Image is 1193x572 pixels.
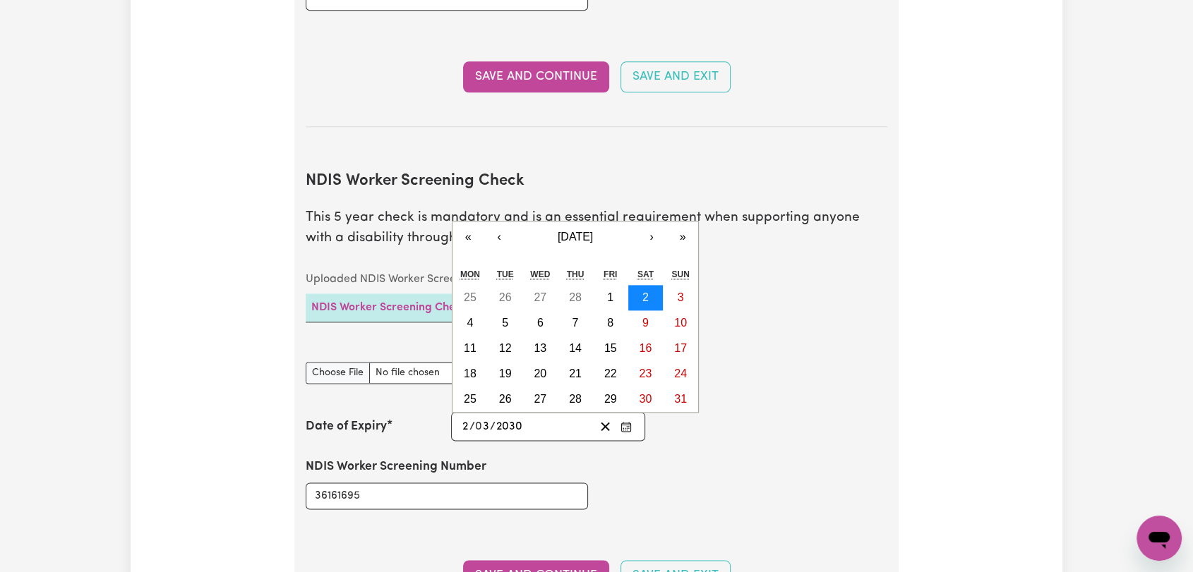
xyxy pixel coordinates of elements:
[636,221,667,252] button: ›
[311,302,520,313] a: NDIS Worker Screening Check: 36161695
[639,342,652,354] abbr: March 16, 2030
[534,367,546,379] abbr: March 20, 2030
[464,291,476,303] abbr: February 25, 2030
[593,336,628,361] button: March 15, 2030
[663,387,698,412] button: March 31, 2030
[642,291,649,303] abbr: March 2, 2030
[502,317,508,329] abbr: March 5, 2030
[469,420,475,433] span: /
[594,417,616,436] button: Clear date
[522,387,558,412] button: March 27, 2030
[607,317,613,329] abbr: March 8, 2030
[663,310,698,336] button: March 10, 2030
[558,361,593,387] button: March 21, 2030
[476,417,490,436] input: --
[628,285,664,310] button: March 2, 2030
[534,393,546,405] abbr: March 27, 2030
[464,393,476,405] abbr: March 25, 2030
[558,231,593,243] span: [DATE]
[464,342,476,354] abbr: March 11, 2030
[674,393,687,405] abbr: March 31, 2030
[639,367,652,379] abbr: March 23, 2030
[567,269,584,279] abbr: Thursday
[530,269,550,279] abbr: Wednesday
[488,387,523,412] button: March 26, 2030
[667,221,698,252] button: »
[674,317,687,329] abbr: March 10, 2030
[604,269,617,279] abbr: Friday
[464,367,476,379] abbr: March 18, 2030
[593,361,628,387] button: March 22, 2030
[488,361,523,387] button: March 19, 2030
[537,317,544,329] abbr: March 6, 2030
[558,387,593,412] button: March 28, 2030
[1137,516,1182,561] iframe: Button to launch messaging window
[522,285,558,310] button: February 27, 2030
[452,387,488,412] button: March 25, 2030
[663,336,698,361] button: March 17, 2030
[558,310,593,336] button: March 7, 2030
[306,458,486,476] label: NDIS Worker Screening Number
[628,310,664,336] button: March 9, 2030
[678,291,684,303] abbr: March 3, 2030
[639,393,652,405] abbr: March 30, 2030
[452,361,488,387] button: March 18, 2030
[475,421,482,432] span: 0
[452,336,488,361] button: March 11, 2030
[499,291,512,303] abbr: February 26, 2030
[569,291,582,303] abbr: February 28, 2030
[306,418,387,436] label: Date of Expiry
[515,221,636,252] button: [DATE]
[496,417,523,436] input: ----
[616,417,636,436] button: Enter the Date of Expiry of your NDIS Worker Screening Check
[558,285,593,310] button: February 28, 2030
[463,61,609,92] button: Save and Continue
[642,317,649,329] abbr: March 9, 2030
[628,361,664,387] button: March 23, 2030
[604,342,617,354] abbr: March 15, 2030
[306,265,688,293] caption: Uploaded NDIS Worker Screening Check files
[569,367,582,379] abbr: March 21, 2030
[637,269,654,279] abbr: Saturday
[522,336,558,361] button: March 13, 2030
[558,336,593,361] button: March 14, 2030
[306,208,887,249] p: This 5 year check is mandatory and is an essential requirement when supporting anyone with a disa...
[593,387,628,412] button: March 29, 2030
[452,285,488,310] button: February 25, 2030
[522,361,558,387] button: March 20, 2030
[621,61,731,92] button: Save and Exit
[452,310,488,336] button: March 4, 2030
[452,221,484,252] button: «
[593,285,628,310] button: March 1, 2030
[569,393,582,405] abbr: March 28, 2030
[607,291,613,303] abbr: March 1, 2030
[604,393,617,405] abbr: March 29, 2030
[499,342,512,354] abbr: March 12, 2030
[663,361,698,387] button: March 24, 2030
[467,317,473,329] abbr: March 4, 2030
[460,269,480,279] abbr: Monday
[628,387,664,412] button: March 30, 2030
[488,336,523,361] button: March 12, 2030
[484,221,515,252] button: ‹
[534,342,546,354] abbr: March 13, 2030
[497,269,514,279] abbr: Tuesday
[534,291,546,303] abbr: February 27, 2030
[671,269,689,279] abbr: Sunday
[490,420,496,433] span: /
[663,285,698,310] button: March 3, 2030
[674,342,687,354] abbr: March 17, 2030
[569,342,582,354] abbr: March 14, 2030
[462,417,469,436] input: --
[604,367,617,379] abbr: March 22, 2030
[628,336,664,361] button: March 16, 2030
[593,310,628,336] button: March 8, 2030
[488,285,523,310] button: February 26, 2030
[674,367,687,379] abbr: March 24, 2030
[488,310,523,336] button: March 5, 2030
[499,393,512,405] abbr: March 26, 2030
[306,172,887,191] h2: NDIS Worker Screening Check
[499,367,512,379] abbr: March 19, 2030
[572,317,579,329] abbr: March 7, 2030
[522,310,558,336] button: March 6, 2030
